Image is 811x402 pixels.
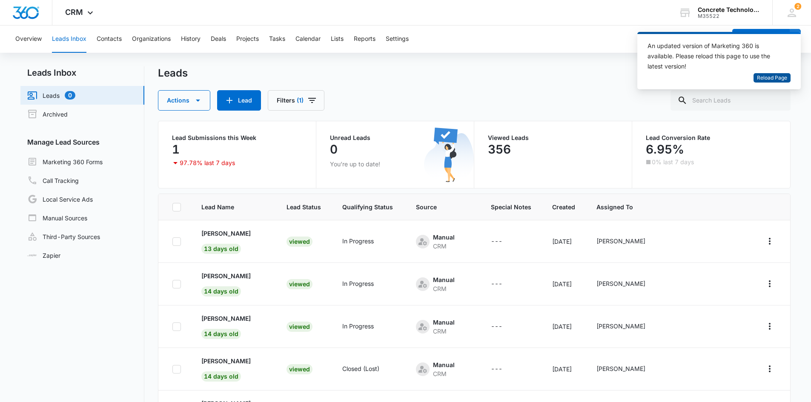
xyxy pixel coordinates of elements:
[342,237,374,245] div: In Progress
[27,109,68,119] a: Archived
[552,202,576,211] span: Created
[201,356,251,380] a: [PERSON_NAME]14 days old
[132,26,171,53] button: Organizations
[269,26,285,53] button: Tasks
[287,323,312,330] a: Viewed
[201,229,266,254] div: - - Select to Edit Field
[201,202,267,211] span: Lead Name
[596,237,645,245] div: [PERSON_NAME]
[763,362,777,376] button: Actions
[754,73,791,83] button: Reload Page
[27,194,93,204] a: Local Service Ads
[342,364,395,374] div: - - Select to Edit Field
[158,67,188,80] h1: Leads
[287,364,312,374] div: Viewed
[794,3,801,10] span: 2
[52,26,86,53] button: Leads Inbox
[552,279,576,288] div: [DATE]
[491,237,518,247] div: - - Select to Edit Field
[287,238,312,245] a: Viewed
[698,13,760,19] div: account id
[287,237,312,247] div: Viewed
[433,233,455,242] div: Manual
[217,90,261,111] button: Lead
[552,237,576,246] div: [DATE]
[330,143,338,156] p: 0
[757,74,787,82] span: Reload Page
[201,314,251,323] p: [PERSON_NAME]
[330,135,460,141] p: Unread Leads
[648,41,780,71] div: An updated version of Marketing 360 is available. Please reload this page to use the latest version!
[287,279,312,289] div: Viewed
[287,202,322,211] span: Lead Status
[794,3,801,10] div: notifications count
[158,90,210,111] button: Actions
[488,143,511,156] p: 356
[342,237,389,247] div: - - Select to Edit Field
[491,237,502,247] div: ---
[236,26,259,53] button: Projects
[488,135,618,141] p: Viewed Leads
[652,159,694,165] p: 0% last 7 days
[342,279,374,288] div: In Progress
[201,314,266,339] div: - - Select to Edit Field
[201,229,251,252] a: [PERSON_NAME]13 days old
[433,360,455,369] div: Manual
[763,277,777,291] button: Actions
[491,279,518,289] div: - - Select to Edit Field
[211,26,226,53] button: Deals
[172,143,180,156] p: 1
[732,29,790,49] button: Add Contact
[15,26,42,53] button: Overview
[65,8,83,17] span: CRM
[433,369,455,378] div: CRM
[201,286,241,297] span: 14 days old
[287,322,312,332] div: Viewed
[342,202,395,211] span: Qualifying Status
[433,275,455,284] div: Manual
[552,322,576,331] div: [DATE]
[27,251,60,260] a: Zapier
[416,360,470,378] div: - - Select to Edit Field
[20,137,144,147] h3: Manage Lead Sources
[433,242,455,251] div: CRM
[330,160,460,168] p: You’re up to date!
[416,275,470,293] div: - - Select to Edit Field
[491,364,502,374] div: ---
[698,6,760,13] div: account name
[295,26,321,53] button: Calendar
[201,271,266,297] div: - - Select to Edit Field
[342,279,389,289] div: - - Select to Edit Field
[491,279,502,289] div: ---
[596,279,661,289] div: - - Select to Edit Field
[27,175,79,185] a: Call Tracking
[763,319,777,333] button: Actions
[201,244,241,254] span: 13 days old
[201,356,266,382] div: - - Select to Edit Field
[180,160,235,166] p: 97.78% last 7 days
[268,90,324,111] button: Filters
[596,322,661,332] div: - - Select to Edit Field
[596,202,661,211] span: Assigned To
[342,364,379,373] div: Closed (Lost)
[416,202,470,211] span: Source
[201,229,251,238] p: [PERSON_NAME]
[416,318,470,336] div: - - Select to Edit Field
[433,327,455,336] div: CRM
[97,26,122,53] button: Contacts
[342,322,374,331] div: In Progress
[596,279,645,288] div: [PERSON_NAME]
[552,365,576,373] div: [DATE]
[201,356,251,365] p: [PERSON_NAME]
[491,202,532,211] span: Special Notes
[297,97,304,103] span: (1)
[201,329,241,339] span: 14 days old
[596,364,645,373] div: [PERSON_NAME]
[181,26,201,53] button: History
[287,365,312,373] a: Viewed
[201,271,251,295] a: [PERSON_NAME]14 days old
[671,90,791,111] input: Search Leads
[172,135,302,141] p: Lead Submissions this Week
[596,322,645,331] div: [PERSON_NAME]
[491,364,518,374] div: - - Select to Edit Field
